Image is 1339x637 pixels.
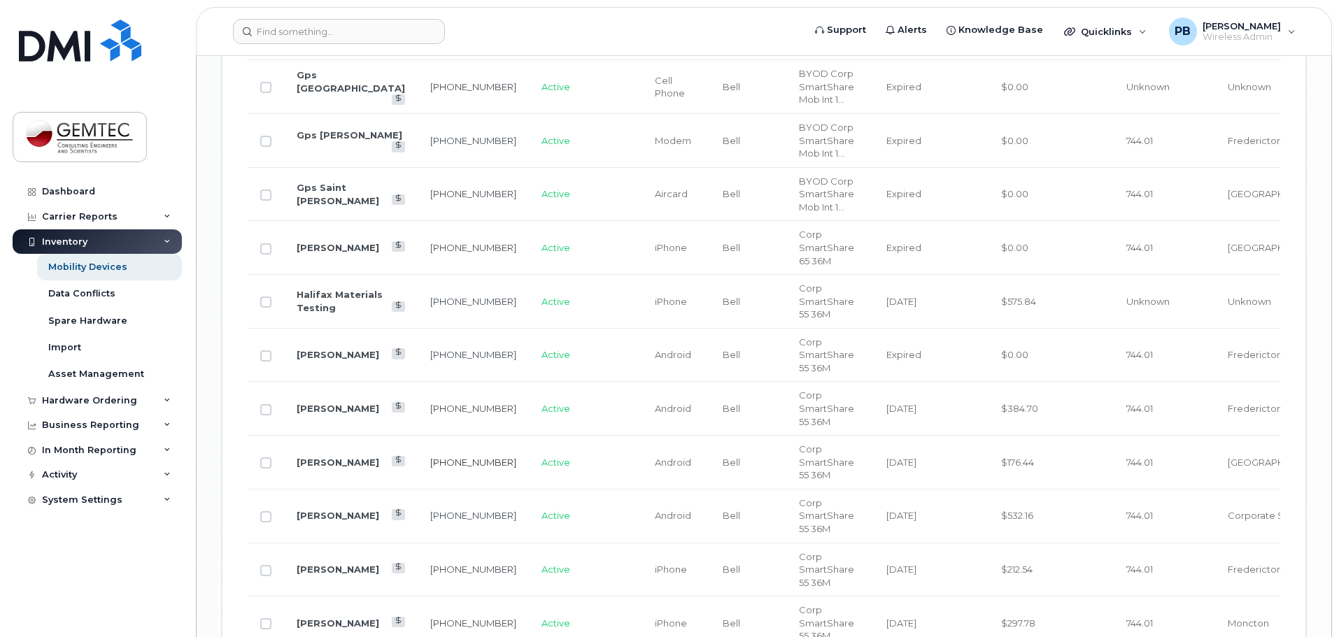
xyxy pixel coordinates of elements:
span: Quicklinks [1081,26,1132,37]
span: $212.54 [1001,564,1033,575]
a: Alerts [876,16,937,44]
span: Active [541,510,570,521]
span: [GEOGRAPHIC_DATA] [1228,188,1326,199]
span: [DATE] [886,617,916,629]
a: Gps Saint [PERSON_NAME] [297,182,379,206]
span: BYOD Corp SmartShare Mob Int 10 [799,122,854,159]
span: Alerts [898,23,927,37]
span: $0.00 [1001,349,1028,360]
a: View Last Bill [392,563,405,573]
span: Active [541,403,570,414]
a: Support [805,16,876,44]
span: $0.00 [1001,188,1028,199]
span: $176.44 [1001,457,1034,468]
span: Expired [886,242,921,253]
span: Bell [723,135,740,146]
span: Active [541,242,570,253]
a: View Last Bill [392,301,405,312]
a: [PHONE_NUMBER] [430,81,516,92]
a: Gps [PERSON_NAME] [297,129,402,141]
span: Android [655,510,691,521]
span: [DATE] [886,510,916,521]
span: $0.00 [1001,242,1028,253]
span: 744.01 [1126,510,1153,521]
span: Bell [723,457,740,468]
a: Halifax Materials Testing [297,289,383,313]
a: [PHONE_NUMBER] [430,242,516,253]
span: 744.01 [1126,403,1153,414]
span: iPhone [655,242,687,253]
a: [PERSON_NAME] [297,510,379,521]
span: Corp SmartShare 55 36M [799,282,854,320]
span: Active [541,81,570,92]
a: View Last Bill [392,402,405,413]
span: Active [541,296,570,307]
span: $532.16 [1001,510,1033,521]
span: Modem [655,135,691,146]
span: Corp SmartShare 55 36M [799,551,854,588]
span: Fredericton [1228,135,1282,146]
span: $384.70 [1001,403,1038,414]
a: [PHONE_NUMBER] [430,188,516,199]
span: 744.01 [1126,617,1153,629]
span: Fredericton [1228,403,1282,414]
span: Support [827,23,866,37]
span: Bell [723,188,740,199]
span: Expired [886,349,921,360]
span: 744.01 [1126,457,1153,468]
span: Android [655,403,691,414]
span: Aircard [655,188,688,199]
span: Unknown [1228,296,1271,307]
span: Wireless Admin [1203,31,1281,43]
span: $575.84 [1001,296,1036,307]
a: View Last Bill [392,241,405,252]
a: [PHONE_NUMBER] [430,296,516,307]
span: Unknown [1228,81,1271,92]
span: Active [541,457,570,468]
a: Knowledge Base [937,16,1053,44]
span: Corp SmartShare 55 36M [799,497,854,534]
span: Corp SmartShare 55 36M [799,443,854,480]
a: [PERSON_NAME] [297,564,379,575]
a: [PERSON_NAME] [297,403,379,414]
span: [GEOGRAPHIC_DATA] [1228,242,1326,253]
a: [PHONE_NUMBER] [430,349,516,360]
span: Bell [723,564,740,575]
span: Bell [723,81,740,92]
span: BYOD Corp SmartShare Mob Int 10 [799,176,854,213]
span: 744.01 [1126,135,1153,146]
span: [DATE] [886,457,916,468]
a: [PERSON_NAME] [297,617,379,629]
a: [PERSON_NAME] [297,242,379,253]
span: Active [541,349,570,360]
span: Knowledge Base [958,23,1043,37]
a: [PHONE_NUMBER] [430,564,516,575]
span: Unknown [1126,81,1170,92]
span: Bell [723,242,740,253]
span: [DATE] [886,296,916,307]
span: 744.01 [1126,188,1153,199]
a: View Last Bill [392,194,405,205]
span: Corp SmartShare 55 36M [799,389,854,427]
span: 744.01 [1126,349,1153,360]
span: $297.78 [1001,617,1035,629]
span: PB [1175,23,1191,40]
span: Fredericton [1228,564,1282,575]
span: BYOD Corp SmartShare Mob Int 10 [799,68,854,105]
span: [PERSON_NAME] [1203,20,1281,31]
a: [PHONE_NUMBER] [430,403,516,414]
span: Corp SmartShare 65 36M [799,229,854,266]
span: Bell [723,510,740,521]
span: Corporate Services [1228,510,1317,521]
span: Android [655,457,691,468]
span: Active [541,188,570,199]
span: iPhone [655,617,687,629]
span: Bell [723,617,740,629]
span: Active [541,135,570,146]
a: [PERSON_NAME] [297,349,379,360]
span: Active [541,617,570,629]
span: Bell [723,403,740,414]
a: Gps [GEOGRAPHIC_DATA] [297,69,405,94]
span: Bell [723,296,740,307]
a: View Last Bill [392,456,405,466]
